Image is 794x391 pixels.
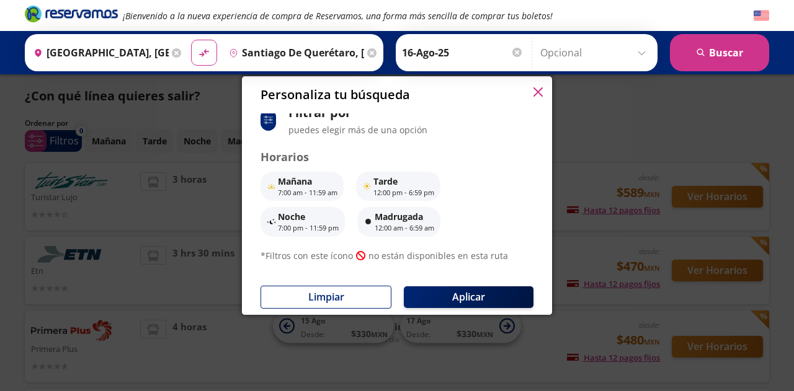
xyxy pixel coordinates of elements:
p: * Filtros con este ícono [261,249,353,262]
p: Mañana [278,175,337,188]
input: Buscar Destino [224,37,364,68]
p: Noche [278,210,339,223]
button: Madrugada12:00 am - 6:59 am [357,207,440,237]
p: Horarios [261,149,533,165]
p: Madrugada [375,210,434,223]
i: Brand Logo [25,4,118,23]
button: Aplicar [404,286,533,308]
p: no están disponibles en esta ruta [368,249,508,262]
em: ¡Bienvenido a la nueva experiencia de compra de Reservamos, una forma más sencilla de comprar tus... [123,10,553,22]
button: Mañana7:00 am - 11:59 am [261,172,344,201]
p: 12:00 am - 6:59 am [375,223,434,234]
p: 12:00 pm - 6:59 pm [373,188,434,198]
input: Elegir Fecha [402,37,524,68]
a: Brand Logo [25,4,118,27]
p: 7:00 am - 11:59 am [278,188,337,198]
button: English [754,8,769,24]
p: puedes elegir más de una opción [288,123,427,136]
p: Personaliza tu búsqueda [261,86,410,104]
button: Limpiar [261,286,391,309]
input: Buscar Origen [29,37,169,68]
button: Tarde12:00 pm - 6:59 pm [356,172,440,201]
button: Noche7:00 pm - 11:59 pm [261,207,345,237]
input: Opcional [540,37,651,68]
p: Tarde [373,175,434,188]
button: Buscar [670,34,769,71]
p: 7:00 pm - 11:59 pm [278,223,339,234]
